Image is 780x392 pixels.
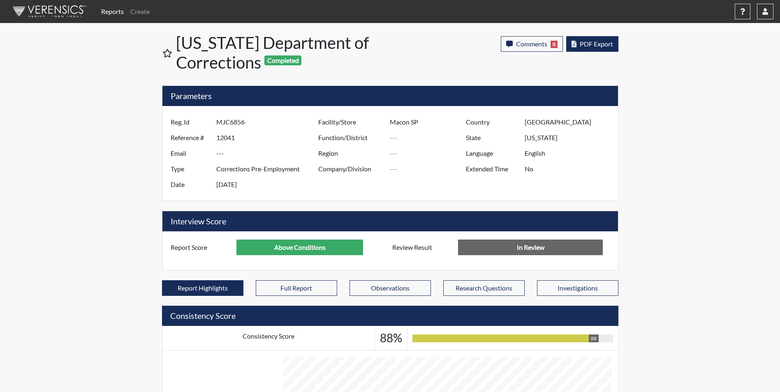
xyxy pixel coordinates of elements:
input: --- [390,114,468,130]
label: Function/District [312,130,390,145]
label: Country [460,114,525,130]
label: Reg. Id [164,114,216,130]
label: Review Result [386,240,458,255]
input: --- [216,145,320,161]
button: Comments0 [501,36,563,52]
input: --- [525,114,616,130]
label: Company/Division [312,161,390,177]
span: 0 [551,41,558,48]
button: Investigations [537,280,618,296]
button: Research Questions [443,280,525,296]
button: PDF Export [566,36,618,52]
h5: Consistency Score [162,306,618,326]
input: --- [525,161,616,177]
button: Full Report [256,280,337,296]
span: Comments [516,40,547,48]
input: --- [216,177,320,192]
div: 88 [589,334,599,342]
a: Create [127,3,153,20]
input: No Decision [458,240,603,255]
label: Facility/Store [312,114,390,130]
label: Type [164,161,216,177]
button: Report Highlights [162,280,243,296]
label: Extended Time [460,161,525,177]
label: Email [164,145,216,161]
input: --- [216,114,320,130]
a: Reports [98,3,127,20]
label: State [460,130,525,145]
input: --- [525,130,616,145]
label: Reference # [164,130,216,145]
label: Report Score [164,240,237,255]
span: Completed [264,55,301,65]
h5: Parameters [162,86,618,106]
input: --- [390,161,468,177]
h5: Interview Score [162,211,618,231]
span: PDF Export [580,40,613,48]
input: --- [390,130,468,145]
button: Observations [349,280,431,296]
h3: 88% [380,331,402,345]
input: --- [216,161,320,177]
label: Region [312,145,390,161]
input: --- [390,145,468,161]
h1: [US_STATE] Department of Corrections [176,33,391,72]
label: Date [164,177,216,192]
input: --- [216,130,320,145]
label: Language [460,145,525,161]
td: Consistency Score [162,326,375,350]
input: --- [236,240,363,255]
input: --- [525,145,616,161]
